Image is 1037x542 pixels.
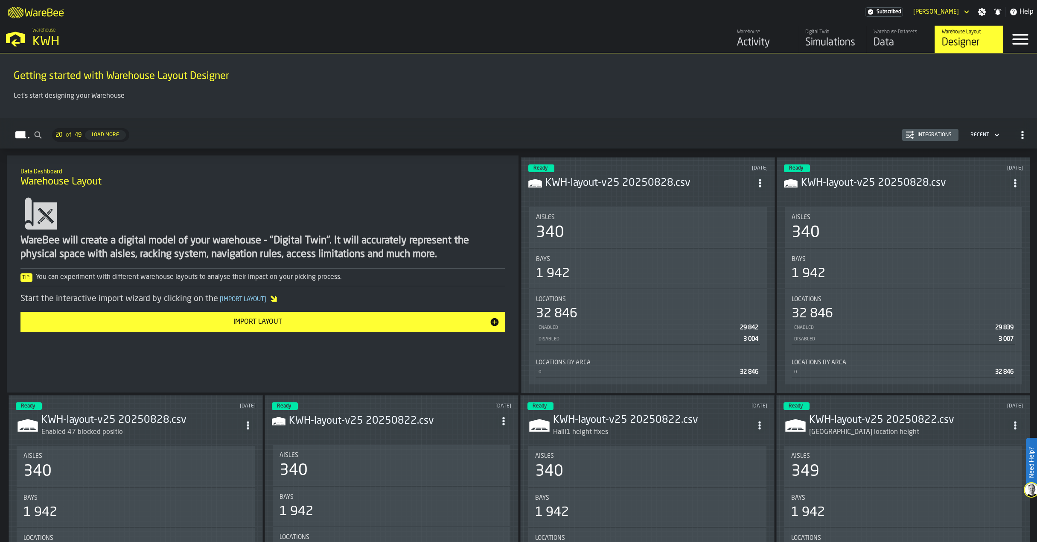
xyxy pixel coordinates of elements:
[20,175,102,189] span: Warehouse Layout
[792,224,820,241] div: 340
[32,27,55,33] span: Warehouse
[553,427,752,437] div: Halli1 height fixes
[536,359,760,366] div: Title
[792,256,806,263] span: Bays
[536,214,760,221] div: Title
[88,132,122,138] div: Load More
[792,296,1016,303] div: Title
[545,176,752,190] div: KWH-layout-v25 20250828.csv
[553,427,608,437] div: Halli1 height fixes
[792,322,1016,333] div: StatList-item-Enabled
[289,414,496,428] h3: KWH-layout-v25 20250822.csv
[792,296,821,303] span: Locations
[536,256,760,263] div: Title
[49,128,133,142] div: ButtonLoadMore-Load More-Prev-First-Last
[7,155,518,393] div: ItemListCard-
[935,26,1003,53] a: link-to-/wh/i/4fb45246-3b77-4bb5-b880-c337c3c5facb/designer
[280,534,309,541] span: Locations
[785,207,1022,248] div: stat-Aisles
[784,446,1022,487] div: stat-Aisles
[536,214,555,221] span: Aisles
[792,359,1016,366] div: Title
[533,166,548,171] span: Ready
[149,403,255,409] div: Updated: 28/08/2025, 15.04.51 Created: 28/08/2025, 15.01.52
[535,495,549,501] span: Bays
[1006,7,1037,17] label: button-toggle-Help
[23,535,53,542] span: Locations
[535,535,760,542] div: Title
[538,369,737,375] div: 0
[529,249,767,288] div: stat-Bays
[791,535,1016,542] div: Title
[536,296,760,303] div: Title
[942,36,996,50] div: Designer
[536,224,564,241] div: 340
[538,325,737,331] div: Enabled
[536,359,591,366] span: Locations by Area
[23,495,248,501] div: Title
[801,176,1008,190] h3: KWH-layout-v25 20250828.csv
[280,494,504,501] div: Title
[41,427,240,437] div: Enabled 47 blocked positio
[995,325,1014,331] span: 29 839
[535,495,760,501] div: Title
[798,26,866,53] a: link-to-/wh/i/4fb45246-3b77-4bb5-b880-c337c3c5facb/simulations
[20,167,505,175] h2: Sub Title
[521,157,775,393] div: ItemListCard-DashboardItemContainer
[535,505,569,520] div: 1 942
[1003,26,1037,53] label: button-toggle-Menu
[793,337,996,342] div: Disabled
[272,402,298,410] div: status-3 2
[75,132,82,138] span: 49
[280,452,504,459] div: Title
[789,404,803,409] span: Ready
[785,352,1022,384] div: stat-Locations by Area
[553,413,752,427] h3: KWH-layout-v25 20250822.csv
[264,296,266,302] span: ]
[917,165,1023,171] div: Updated: 28/08/2025, 15.42.05 Created: 28/08/2025, 15.39.41
[914,132,955,138] div: Integrations
[913,9,959,15] div: DropdownMenuValue-Mikael Svennas
[809,427,1008,437] div: Fixed Halli1 location height
[792,256,1016,263] div: Title
[20,234,505,261] div: WareBee will create a digital model of your warehouse - "Digital Twin". It will accurately repres...
[777,157,1031,393] div: ItemListCard-DashboardItemContainer
[809,413,1008,427] h3: KWH-layout-v25 20250822.csv
[17,446,255,487] div: stat-Aisles
[535,463,563,480] div: 340
[32,34,263,50] div: KWH
[529,352,767,384] div: stat-Locations by Area
[536,296,566,303] span: Locations
[737,36,791,50] div: Activity
[792,333,1016,345] div: StatList-item-Disabled
[538,337,740,342] div: Disabled
[942,29,996,35] div: Warehouse Layout
[527,402,553,410] div: status-3 2
[535,453,554,460] span: Aisles
[792,214,1016,221] div: Title
[792,359,846,366] span: Locations by Area
[528,164,554,172] div: status-3 2
[865,7,903,17] div: Menu Subscription
[866,26,935,53] a: link-to-/wh/i/4fb45246-3b77-4bb5-b880-c337c3c5facb/data
[974,8,990,16] label: button-toggle-Settings
[85,130,126,140] button: button-Load More
[536,366,760,378] div: StatList-item-0
[784,164,810,172] div: status-3 2
[877,9,901,15] span: Subscribed
[792,306,833,322] div: 32 846
[791,453,1016,460] div: Title
[20,293,505,305] div: Start the interactive import wizard by clicking on the
[280,534,504,541] div: Title
[277,404,291,409] span: Ready
[805,36,859,50] div: Simulations
[218,296,268,302] span: Import Layout
[529,207,767,248] div: stat-Aisles
[528,205,768,386] section: card-LayoutDashboardCard
[791,495,805,501] span: Bays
